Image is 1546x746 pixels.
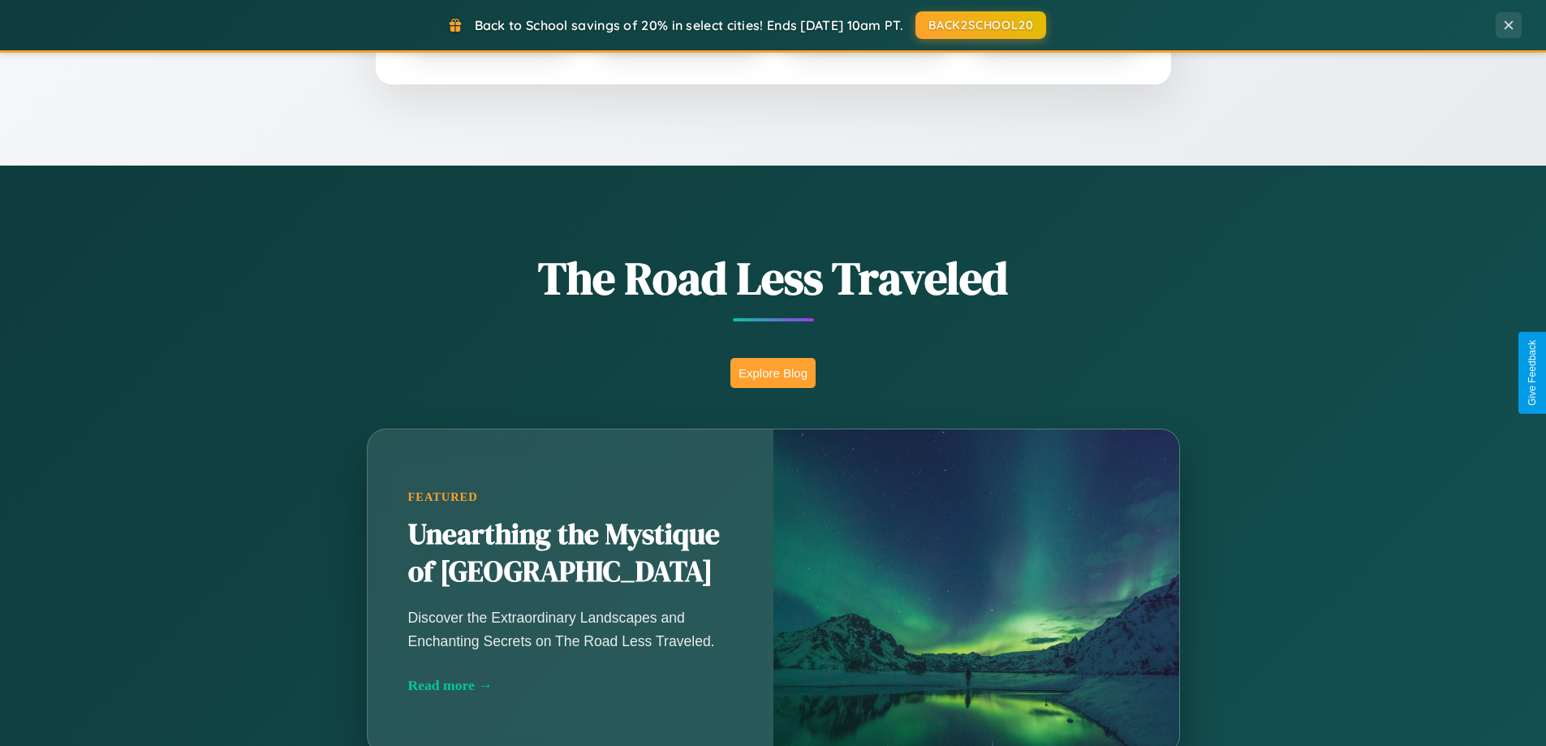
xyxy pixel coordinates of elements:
[408,677,733,694] div: Read more →
[730,358,816,388] button: Explore Blog
[408,606,733,652] p: Discover the Extraordinary Landscapes and Enchanting Secrets on The Road Less Traveled.
[1527,340,1538,406] div: Give Feedback
[475,17,903,33] span: Back to School savings of 20% in select cities! Ends [DATE] 10am PT.
[408,516,733,591] h2: Unearthing the Mystique of [GEOGRAPHIC_DATA]
[286,247,1260,309] h1: The Road Less Traveled
[408,490,733,504] div: Featured
[915,11,1046,39] button: BACK2SCHOOL20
